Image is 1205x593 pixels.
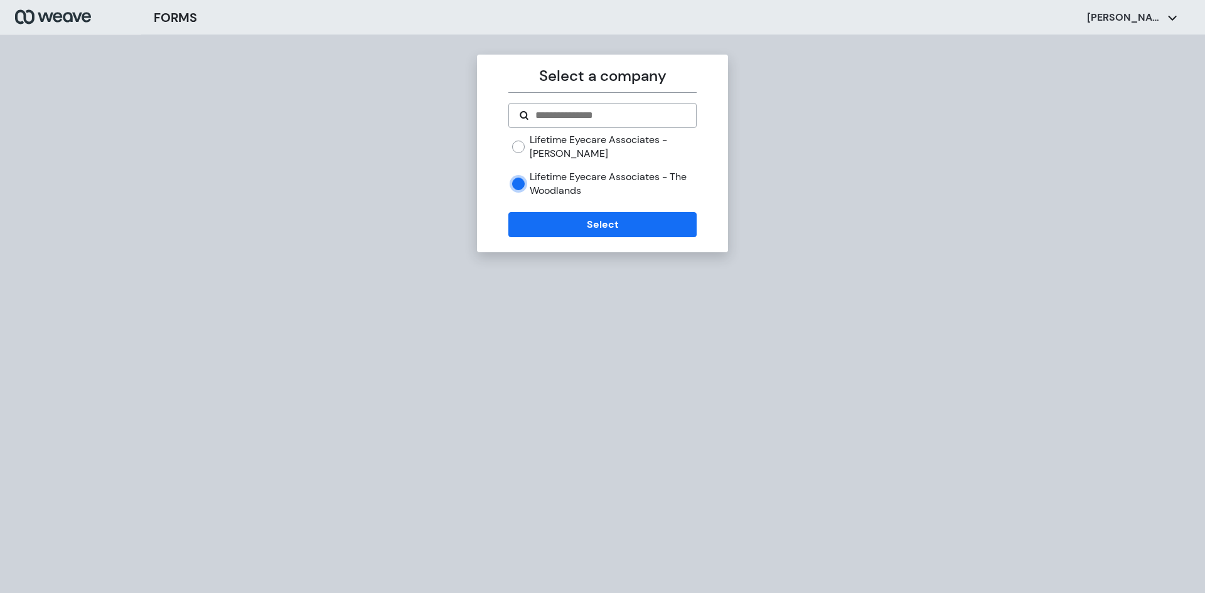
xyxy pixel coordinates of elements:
p: Select a company [508,65,696,87]
button: Select [508,212,696,237]
label: Lifetime Eyecare Associates - The Woodlands [530,170,696,197]
input: Search [534,108,685,123]
p: [PERSON_NAME] [1087,11,1162,24]
h3: FORMS [154,8,197,27]
label: Lifetime Eyecare Associates - [PERSON_NAME] [530,133,696,160]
